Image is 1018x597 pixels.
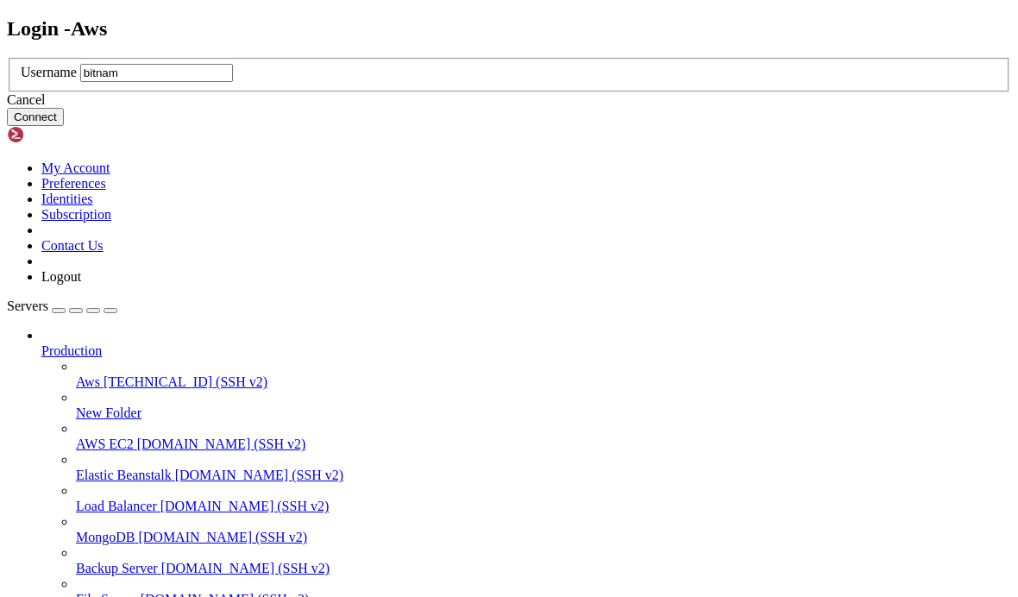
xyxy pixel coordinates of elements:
[76,390,1011,421] li: New Folder
[137,437,306,451] span: [DOMAIN_NAME] (SSH v2)
[7,79,792,93] x-row: ing any software.
[14,251,159,265] span: Mobile Compatibility:
[7,17,1011,41] h2: Login - Aws
[41,343,1011,359] a: Production
[7,92,1011,108] div: Cancel
[76,359,1011,390] li: Aws [TECHNICAL_ID] (SSH v2)
[41,238,104,253] a: Contact Us
[41,176,106,191] a: Preferences
[41,160,110,175] a: My Account
[449,136,594,150] span: https://shellngn.com/pro-docker/
[76,514,1011,545] li: MongoDB [DOMAIN_NAME] (SSH v2)
[76,545,1011,576] li: Backup Server [DOMAIN_NAME] (SSH v2)
[41,269,81,284] a: Logout
[7,193,792,208] x-row: * Enjoy easy management of files and folders, swift data transfers, and the abil
[76,530,1011,545] a: MongoDB [DOMAIN_NAME] (SSH v2)
[138,530,307,544] span: [DOMAIN_NAME] (SSH v2)
[76,421,1011,452] li: AWS EC2 [DOMAIN_NAME] (SSH v2)
[14,136,200,150] span: Seamless Server Management:
[7,336,449,350] span: To get started, please use the left side bar to add your server.
[160,499,330,513] span: [DOMAIN_NAME] (SSH v2)
[7,236,792,251] x-row: ser.
[7,7,792,22] x-row: Connecting [TECHNICAL_ID]...
[7,265,792,280] x-row: r seamless server management on the go.
[7,308,792,323] x-row: More information at:
[76,483,1011,514] li: Load Balancer [DOMAIN_NAME] (SSH v2)
[175,468,344,482] span: [DOMAIN_NAME] (SSH v2)
[14,165,152,179] span: Advanced SSH Client:
[41,192,93,206] a: Identities
[76,374,1011,390] a: Aws [TECHNICAL_ID] (SSH v2)
[76,499,157,513] span: Load Balancer
[41,343,102,358] span: Production
[76,468,172,482] span: Elastic Beanstalk
[7,7,145,21] span: Welcome to Shellngn!
[76,405,141,420] span: New Folder
[7,65,792,79] x-row: Shellngn is a web-based SSH client that allows you to connect to your servers from anywhere witho...
[7,208,792,223] x-row: ity to edit your code directly within our platform.
[7,298,117,313] a: Servers
[161,561,330,575] span: [DOMAIN_NAME] (SSH v2)
[76,437,134,451] span: AWS EC2
[7,108,64,126] button: Connect
[7,165,792,179] x-row: * Work on multiple sessions, automate your SSH commands, and establish connections wit
[145,308,269,322] span: https://shellngn.com
[7,222,792,236] x-row: * Take full control of your remote servers using our RDP or VNC from your brow
[76,468,1011,483] a: Elastic Beanstalk [DOMAIN_NAME] (SSH v2)
[76,405,1011,421] a: New Folder
[7,22,14,36] div: (0, 1)
[7,136,792,151] x-row: * Whether you're using or , enjoy the conve
[41,207,111,222] a: Subscription
[7,150,792,165] x-row: nience of managing your servers from anywhere.
[104,374,267,389] span: [TECHNICAL_ID] (SSH v2)
[76,499,1011,514] a: Load Balancer [DOMAIN_NAME] (SSH v2)
[76,530,135,544] span: MongoDB
[7,126,106,143] img: Shellngn
[338,136,435,150] span: https://shellngn.com/cloud/
[76,374,100,389] span: Aws
[76,452,1011,483] li: Elastic Beanstalk [DOMAIN_NAME] (SSH v2)
[7,298,48,313] span: Servers
[76,561,158,575] span: Backup Server
[7,179,792,194] x-row: h just a single click.
[7,35,166,49] span: This is a demo session.
[76,561,1011,576] a: Backup Server [DOMAIN_NAME] (SSH v2)
[7,351,14,366] div: (0, 24)
[76,437,1011,452] a: AWS EC2 [DOMAIN_NAME] (SSH v2)
[7,93,792,108] x-row: It also has a full-featured SFTP client, remote desktop with RDP and VNC, and more.
[14,222,207,236] span: Remote Desktop Capabilities:
[14,193,193,207] span: Comprehensive SFTP Client:
[21,65,77,79] label: Username
[7,251,792,266] x-row: * Experience the same robust functionality and convenience on your mobile devices, fo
